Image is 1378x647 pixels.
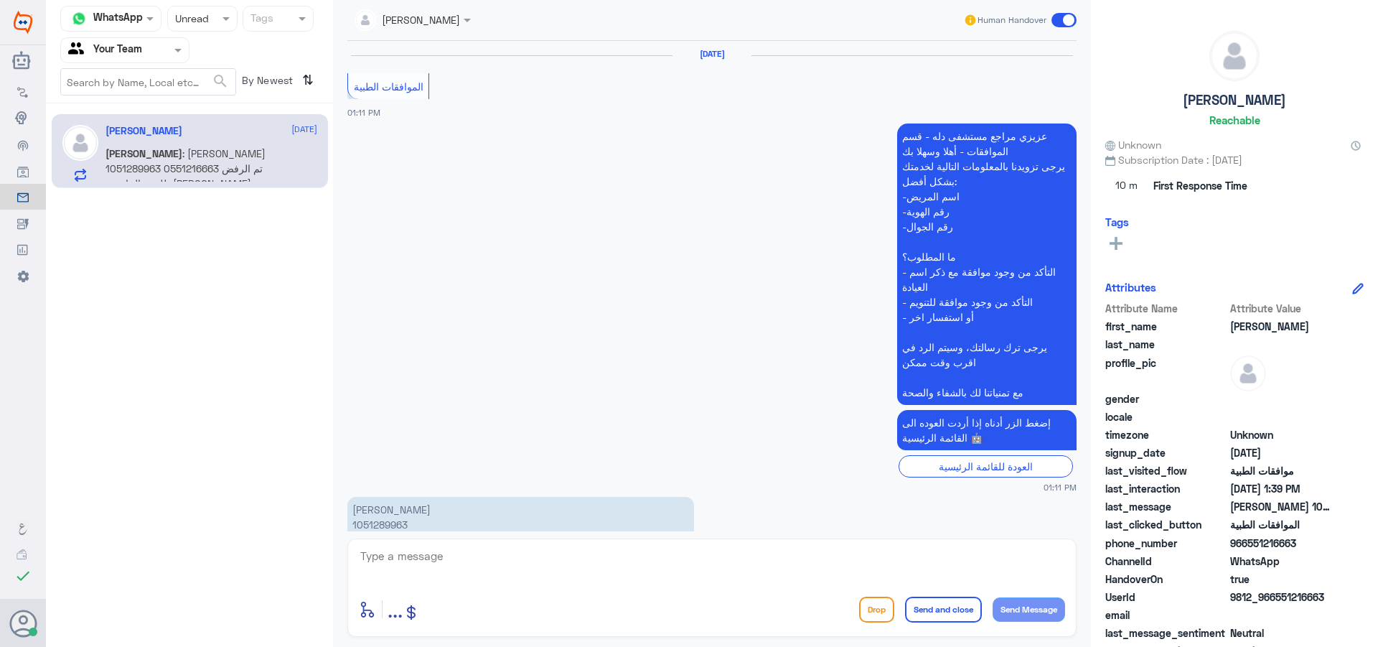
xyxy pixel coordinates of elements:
span: Human Handover [978,14,1046,27]
span: null [1230,391,1334,406]
h5: Abdulrahman [106,125,182,137]
i: check [14,567,32,585]
span: Abdulrahman [1230,319,1334,334]
span: HandoverOn [1105,572,1227,587]
h6: Tags [1105,215,1129,228]
span: الموافقات الطبية [1230,517,1334,532]
span: Subscription Date : [DATE] [1105,152,1364,167]
span: last_message_sentiment [1105,625,1227,641]
span: First Response Time [1153,178,1247,193]
span: phone_number [1105,536,1227,551]
span: gender [1105,391,1227,406]
span: null [1230,409,1334,424]
p: 1/9/2025, 1:14 PM [347,497,694,628]
button: Send Message [993,597,1065,622]
span: last_message [1105,499,1227,514]
span: last_visited_flow [1105,463,1227,478]
span: ChannelId [1105,554,1227,569]
span: : [PERSON_NAME] 1051289963 0551216663 تم الرفض للمرة الخامسة، [PERSON_NAME] يقولون انكم ما ارفقتو... [106,147,267,250]
span: الموافقات الطبية [354,80,423,93]
h6: Reachable [1209,113,1260,126]
span: 2025-09-01T10:39:43.436Z [1230,481,1334,496]
span: last_interaction [1105,481,1227,496]
img: defaultAdmin.png [62,125,98,161]
span: Unknown [1105,137,1161,152]
span: email [1105,608,1227,623]
span: signup_date [1105,445,1227,460]
button: Send and close [905,597,982,623]
span: By Newest [236,68,296,97]
span: last_clicked_button [1105,517,1227,532]
img: Widebot Logo [14,11,32,34]
h6: [DATE] [672,49,751,59]
span: 0 [1230,625,1334,641]
div: العودة للقائمة الرئيسية [899,455,1073,478]
div: Tags [248,10,273,29]
i: ⇅ [302,68,314,92]
span: null [1230,608,1334,623]
img: yourTeam.svg [68,39,90,61]
h6: Attributes [1105,281,1156,294]
button: Drop [859,597,894,623]
span: 9812_966551216663 [1230,590,1334,605]
span: Attribute Value [1230,301,1334,316]
span: Unknown [1230,427,1334,442]
p: 1/9/2025, 1:11 PM [897,124,1077,405]
span: Attribute Name [1105,301,1227,316]
span: عبدالرحمن العنزي 1051289963 0551216663 تم الرفض للمرة الخامسة، بوبا يقولون انكم ما ارفقتوا التالي... [1230,499,1334,514]
span: locale [1105,409,1227,424]
span: timezone [1105,427,1227,442]
img: whatsapp.png [68,8,90,29]
img: defaultAdmin.png [1210,32,1259,80]
span: 01:11 PM [1044,481,1077,493]
span: موافقات الطبية [1230,463,1334,478]
span: [DATE] [291,123,317,136]
img: defaultAdmin.png [1230,355,1266,391]
span: ... [388,596,403,622]
span: true [1230,572,1334,587]
input: Search by Name, Local etc… [61,69,235,95]
h5: [PERSON_NAME] [1183,92,1286,108]
p: 1/9/2025, 1:11 PM [897,410,1077,450]
button: ... [388,593,403,625]
span: 2025-09-01T10:11:30.697Z [1230,445,1334,460]
button: search [212,70,229,93]
span: profile_pic [1105,355,1227,388]
span: last_name [1105,337,1227,352]
span: UserId [1105,590,1227,605]
span: 966551216663 [1230,536,1334,551]
span: 10 m [1105,173,1148,199]
span: 2 [1230,554,1334,569]
span: first_name [1105,319,1227,334]
span: search [212,73,229,90]
button: Avatar [9,610,37,637]
span: [PERSON_NAME] [106,147,182,159]
span: 01:11 PM [347,108,380,117]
